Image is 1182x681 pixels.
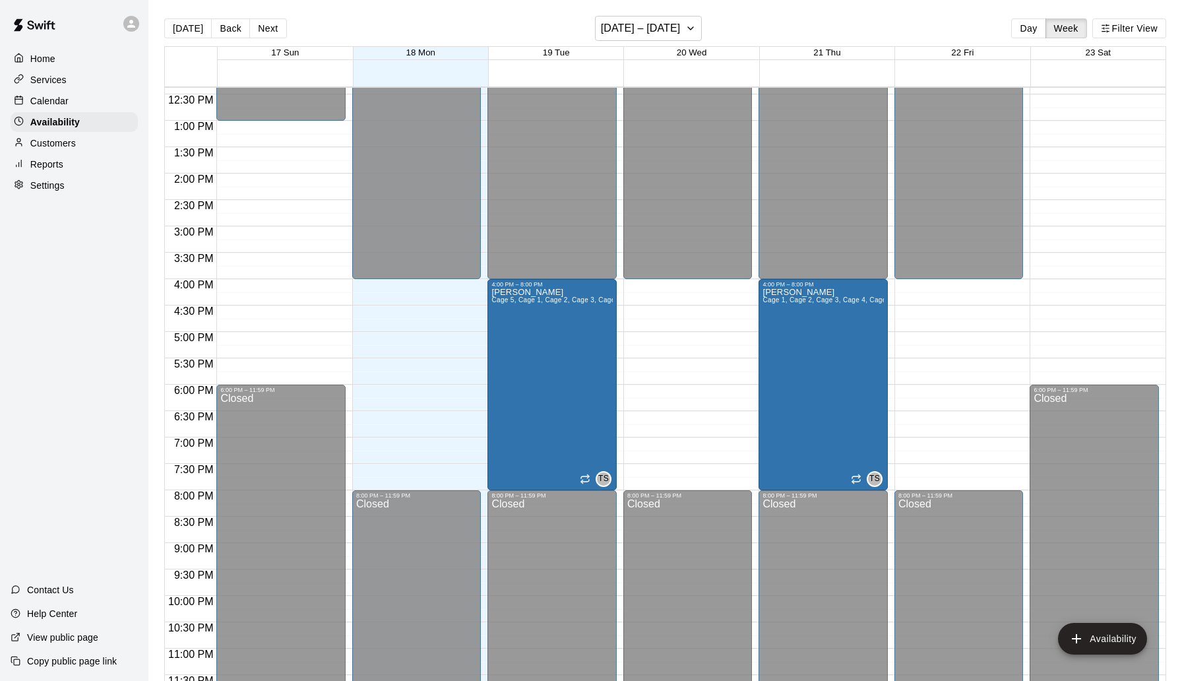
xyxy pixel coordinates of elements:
[30,179,65,192] p: Settings
[813,48,840,57] button: 21 Thu
[598,472,609,486] span: TS
[11,49,138,69] a: Home
[171,438,217,449] span: 7:00 PM
[762,281,884,288] div: 4:00 PM – 8:00 PM
[164,18,212,38] button: [DATE]
[951,48,974,57] button: 22 Fri
[30,52,55,65] p: Home
[1034,387,1155,393] div: 6:00 PM – 11:59 PM
[171,543,217,554] span: 9:00 PM
[171,490,217,502] span: 8:00 PM
[487,279,617,490] div: 4:00 PM – 8:00 PM: Available
[601,19,681,38] h6: [DATE] – [DATE]
[27,583,74,597] p: Contact Us
[1045,18,1087,38] button: Week
[869,472,880,486] span: TS
[491,492,613,499] div: 8:00 PM – 11:59 PM
[171,385,217,396] span: 6:00 PM
[171,174,217,185] span: 2:00 PM
[171,332,217,343] span: 5:00 PM
[171,306,217,317] span: 4:30 PM
[211,18,250,38] button: Back
[491,296,621,304] span: Cage 5, Cage 1, Cage 2, Cage 3, Cage 4
[1058,623,1147,655] button: add
[1086,48,1111,57] button: 23 Sat
[898,492,1020,499] div: 8:00 PM – 11:59 PM
[171,121,217,132] span: 1:00 PM
[1011,18,1045,38] button: Day
[30,73,67,86] p: Services
[165,622,216,633] span: 10:30 PM
[11,112,138,132] a: Availability
[249,18,286,38] button: Next
[165,649,216,660] span: 11:00 PM
[543,48,570,57] button: 19 Tue
[27,607,77,620] p: Help Center
[30,158,63,171] p: Reports
[595,16,702,41] button: [DATE] – [DATE]
[30,137,76,150] p: Customers
[11,91,138,111] a: Calendar
[627,492,749,499] div: 8:00 PM – 11:59 PM
[171,464,217,475] span: 7:30 PM
[220,387,342,393] div: 6:00 PM – 11:59 PM
[171,200,217,211] span: 2:30 PM
[867,471,883,487] div: Thomas Scott
[762,296,892,304] span: Cage 1, Cage 2, Cage 3, Cage 4, Cage 5
[30,115,80,129] p: Availability
[580,474,590,484] span: Recurring availability
[1092,18,1166,38] button: Filter View
[171,253,217,264] span: 3:30 PM
[165,94,216,106] span: 12:30 PM
[30,94,69,108] p: Calendar
[171,411,217,422] span: 6:30 PM
[165,596,216,607] span: 10:00 PM
[762,492,884,499] div: 8:00 PM – 11:59 PM
[356,492,478,499] div: 8:00 PM – 11:59 PM
[11,133,138,153] a: Customers
[171,226,217,238] span: 3:00 PM
[851,474,861,484] span: Recurring availability
[171,517,217,528] span: 8:30 PM
[171,569,217,581] span: 9:30 PM
[11,176,138,195] a: Settings
[759,279,888,490] div: 4:00 PM – 8:00 PM: Available
[271,48,299,57] button: 17 Sun
[406,48,435,57] button: 18 Mon
[491,281,613,288] div: 4:00 PM – 8:00 PM
[171,358,217,370] span: 5:30 PM
[11,154,138,174] a: Reports
[171,147,217,158] span: 1:30 PM
[27,631,98,644] p: View public page
[171,279,217,290] span: 4:00 PM
[596,471,611,487] div: Thomas Scott
[677,48,707,57] button: 20 Wed
[27,655,117,668] p: Copy public page link
[11,70,138,90] a: Services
